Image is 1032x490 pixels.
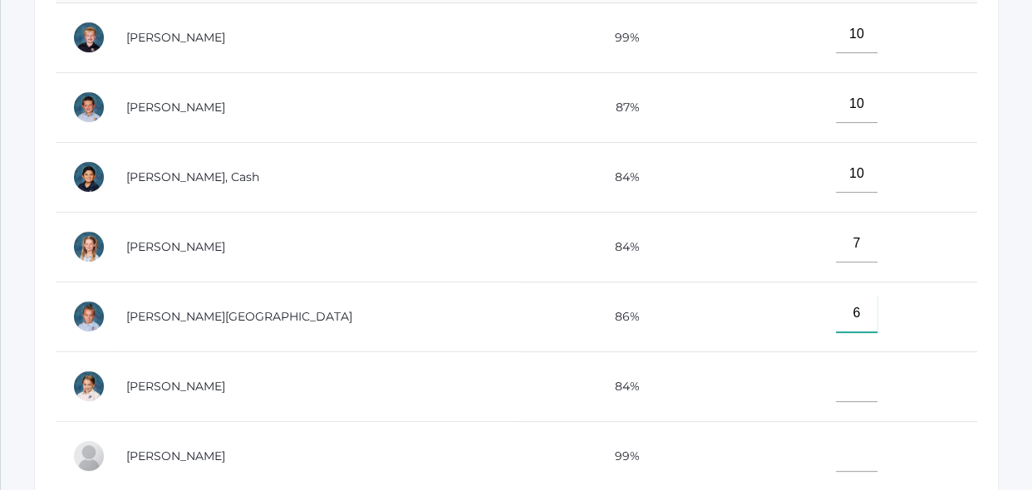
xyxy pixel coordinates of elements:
a: [PERSON_NAME][GEOGRAPHIC_DATA] [126,309,352,324]
td: 99% [519,2,724,72]
td: 87% [519,72,724,142]
div: Audrey Carroll [72,230,106,263]
div: Audriana deDomenico [72,370,106,403]
a: [PERSON_NAME] [126,448,225,463]
a: [PERSON_NAME] [126,100,225,115]
td: 84% [519,212,724,282]
a: [PERSON_NAME] [126,30,225,45]
a: [PERSON_NAME], Cash [126,169,259,184]
div: Shepard Burgh [72,91,106,124]
td: 84% [519,142,724,212]
td: 84% [519,351,724,421]
div: Jack Adams [72,21,106,54]
div: Zoey Dinwiddie [72,439,106,473]
a: [PERSON_NAME] [126,379,225,394]
td: 86% [519,282,724,351]
a: [PERSON_NAME] [126,239,225,254]
div: Milania deDomenico [72,300,106,333]
div: Cash Carey [72,160,106,194]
